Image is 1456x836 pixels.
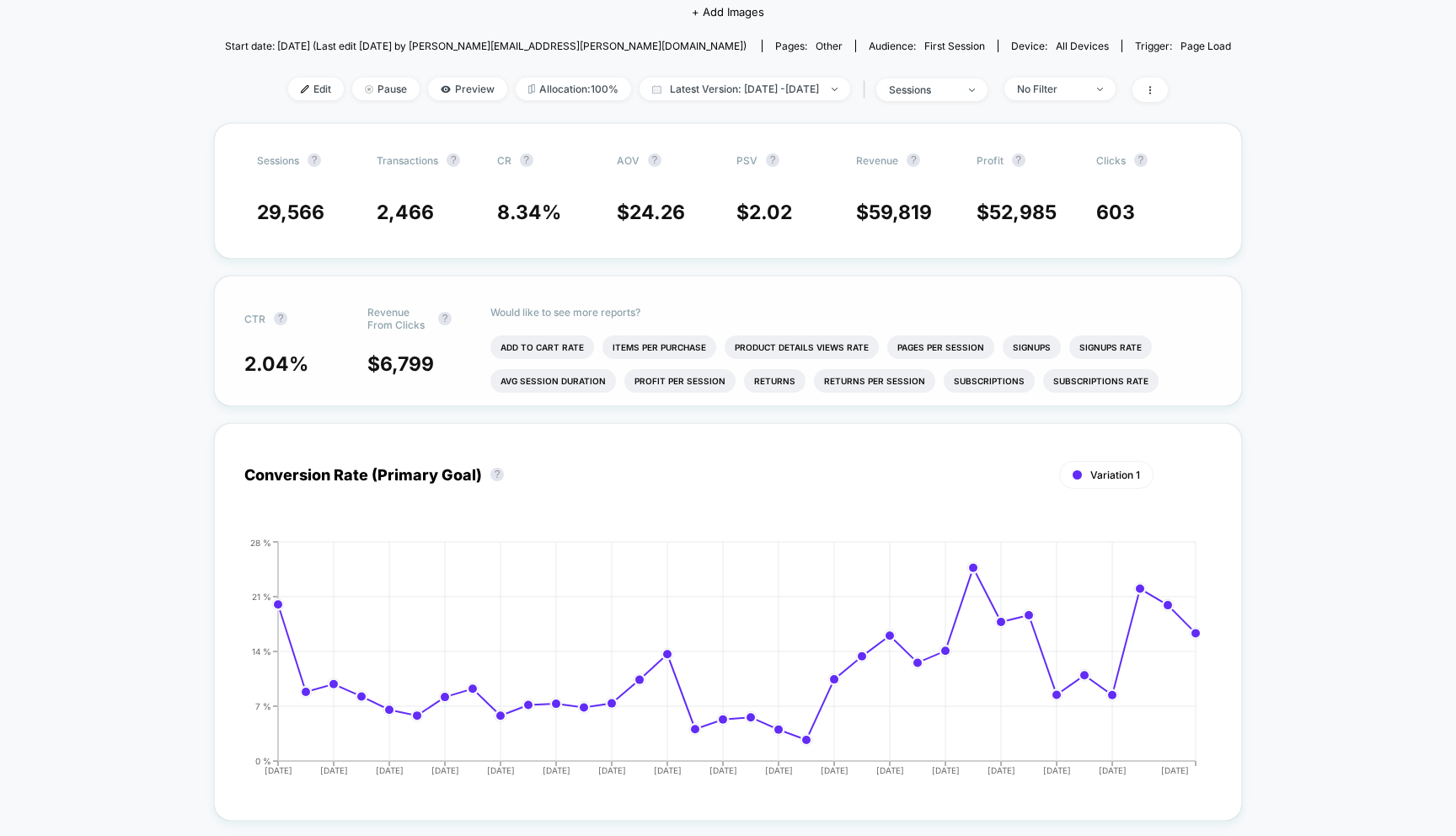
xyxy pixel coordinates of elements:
[490,306,1212,319] p: Would like to see more reports?
[1017,83,1084,95] div: No Filter
[1003,335,1061,359] li: Signups
[1161,765,1189,775] tspan: [DATE]
[528,84,535,94] img: rebalance
[375,765,403,775] tspan: [DATE]
[869,40,985,52] div: Audience:
[692,5,764,19] span: + Add Images
[977,201,1057,224] span: $
[652,85,661,94] img: calendar
[987,765,1014,775] tspan: [DATE]
[486,765,514,775] tspan: [DATE]
[250,538,271,548] tspan: 28 %
[1090,469,1140,481] span: Variation 1
[602,335,716,359] li: Items Per Purchase
[744,369,806,393] li: Returns
[490,468,504,481] button: ?
[1096,154,1126,167] span: Clicks
[365,85,373,94] img: end
[308,153,321,167] button: ?
[969,88,975,92] img: end
[447,153,460,167] button: ?
[648,153,661,167] button: ?
[255,701,271,711] tspan: 7 %
[252,592,271,602] tspan: 21 %
[889,83,956,96] div: sessions
[766,153,779,167] button: ?
[1098,765,1126,775] tspan: [DATE]
[1069,335,1152,359] li: Signups Rate
[1180,40,1231,52] span: Page Load
[264,765,292,775] tspan: [DATE]
[856,201,932,224] span: $
[520,153,533,167] button: ?
[977,154,1004,167] span: Profit
[924,40,985,52] span: First Session
[257,201,324,224] span: 29,566
[431,765,458,775] tspan: [DATE]
[749,201,792,224] span: 2.02
[252,646,271,656] tspan: 14 %
[907,153,920,167] button: ?
[859,78,876,102] span: |
[832,88,838,91] img: end
[1134,153,1148,167] button: ?
[367,306,430,331] span: Revenue From Clicks
[709,765,736,775] tspan: [DATE]
[653,765,681,775] tspan: [DATE]
[944,369,1035,393] li: Subscriptions
[1056,40,1109,52] span: all devices
[775,40,843,52] div: Pages:
[736,201,792,224] span: $
[377,154,438,167] span: Transactions
[244,313,265,325] span: CTR
[1097,88,1103,91] img: end
[257,154,299,167] span: Sessions
[255,756,271,766] tspan: 0 %
[998,40,1121,52] span: Device:
[225,40,747,52] span: Start date: [DATE] (Last edit [DATE] by [PERSON_NAME][EMAIL_ADDRESS][PERSON_NAME][DOMAIN_NAME])
[1012,153,1025,167] button: ?
[597,765,625,775] tspan: [DATE]
[856,154,898,167] span: Revenue
[288,78,344,100] span: Edit
[497,154,511,167] span: CR
[244,352,308,376] span: 2.04 %
[490,369,616,393] li: Avg Session Duration
[516,78,631,100] span: Allocation: 100%
[227,538,1195,790] div: CONVERSION_RATE
[380,352,434,376] span: 6,799
[1096,201,1135,224] span: 603
[1042,765,1070,775] tspan: [DATE]
[274,312,287,325] button: ?
[367,352,434,376] span: $
[1135,40,1231,52] div: Trigger:
[736,154,757,167] span: PSV
[764,765,792,775] tspan: [DATE]
[629,201,685,224] span: 24.26
[352,78,420,100] span: Pause
[931,765,959,775] tspan: [DATE]
[319,765,347,775] tspan: [DATE]
[428,78,507,100] span: Preview
[640,78,850,100] span: Latest Version: [DATE] - [DATE]
[869,201,932,224] span: 59,819
[725,335,879,359] li: Product Details Views Rate
[887,335,994,359] li: Pages Per Session
[816,40,843,52] span: other
[617,201,685,224] span: $
[438,312,452,325] button: ?
[490,335,594,359] li: Add To Cart Rate
[301,85,309,94] img: edit
[624,369,736,393] li: Profit Per Session
[875,765,903,775] tspan: [DATE]
[814,369,935,393] li: Returns Per Session
[377,201,434,224] span: 2,466
[989,201,1057,224] span: 52,985
[1043,369,1159,393] li: Subscriptions Rate
[617,154,640,167] span: AOV
[820,765,848,775] tspan: [DATE]
[497,201,561,224] span: 8.34 %
[542,765,570,775] tspan: [DATE]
